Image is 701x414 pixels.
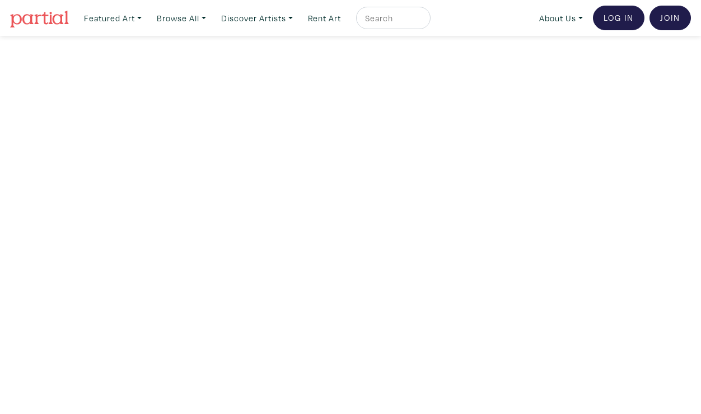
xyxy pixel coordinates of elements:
a: Join [649,6,691,30]
a: About Us [534,7,588,30]
a: Log In [593,6,644,30]
a: Discover Artists [216,7,298,30]
a: Featured Art [79,7,147,30]
a: Rent Art [303,7,346,30]
a: Browse All [152,7,211,30]
input: Search [364,11,420,25]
